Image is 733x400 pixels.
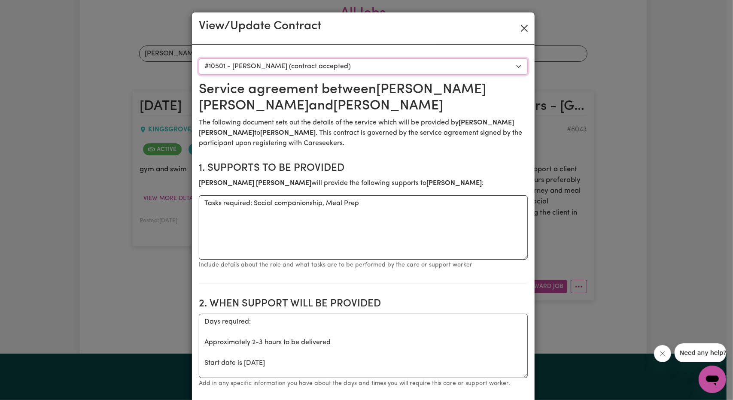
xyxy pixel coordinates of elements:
b: [PERSON_NAME] [426,180,482,187]
iframe: Close message [654,345,671,362]
iframe: Button to launch messaging window [699,366,726,393]
iframe: Message from company [675,343,726,362]
small: Add in any specific information you have about the days and times you will require this care or s... [199,380,510,387]
textarea: Days required: Approximately 2-3 hours to be delivered Start date is [DATE] [199,314,528,378]
span: Need any help? [5,6,52,13]
button: Close [517,21,531,35]
small: Include details about the role and what tasks are to be performed by the care or support worker [199,262,472,268]
p: will provide the following supports to : [199,178,528,188]
h3: View/Update Contract [199,19,321,34]
h2: Service agreement between [PERSON_NAME] [PERSON_NAME] and [PERSON_NAME] [199,82,528,115]
textarea: Tasks required: Social companionship, Meal Prep [199,195,528,260]
b: [PERSON_NAME] [PERSON_NAME] [199,180,311,187]
b: [PERSON_NAME] [260,130,316,136]
h2: 2. When support will be provided [199,298,528,310]
p: The following document sets out the details of the service which will be provided by to . This co... [199,118,528,148]
h2: 1. Supports to be provided [199,162,528,175]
